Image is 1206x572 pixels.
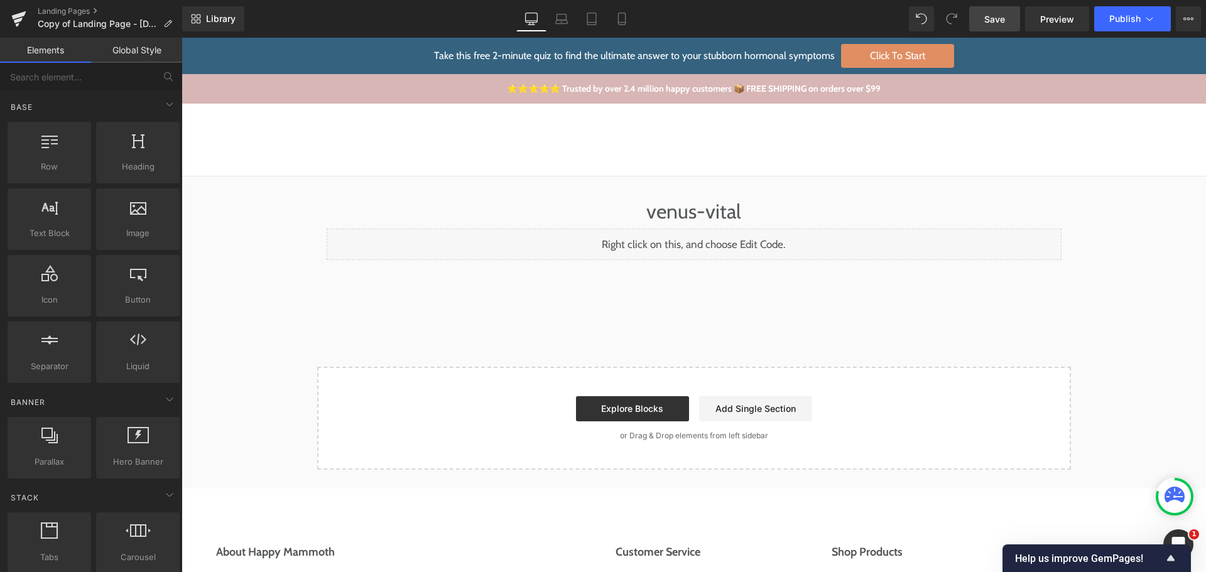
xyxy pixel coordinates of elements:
[100,160,176,173] span: Heading
[325,45,699,57] a: ⭐⭐⭐⭐⭐ Trusted by over 2.4 million happy customers 📦 FREE SHIPPING on orders over $99
[35,498,330,532] button: About Happy Mammoth
[11,455,87,468] span: Parallax
[1189,529,1199,539] span: 1
[607,6,637,31] a: Mobile
[394,359,508,384] a: Explore Blocks
[100,293,176,306] span: Button
[1109,14,1141,24] span: Publish
[516,6,546,31] a: Desktop
[100,227,176,240] span: Image
[1015,553,1163,564] span: Help us improve GemPages!
[100,551,176,564] span: Carousel
[1094,6,1171,31] button: Publish
[11,160,87,173] span: Row
[11,293,87,306] span: Icon
[518,359,631,384] a: Add Single Section
[1025,6,1089,31] a: Preview
[100,360,176,373] span: Liquid
[650,498,816,532] button: Shop Products
[206,13,236,24] span: Library
[38,6,182,16] a: Landing Pages
[920,498,990,532] button: Discover More
[939,6,964,31] button: Redo
[660,6,773,30] span: Click To Start
[11,551,87,564] span: Tabs
[9,396,46,408] span: Banner
[1040,13,1074,26] span: Preview
[11,227,87,240] span: Text Block
[1163,529,1193,559] iframe: Intercom live chat
[434,498,546,532] button: Customer Service
[182,6,244,31] a: New Library
[11,360,87,373] span: Separator
[984,13,1005,26] span: Save
[909,6,934,31] button: Undo
[100,455,176,468] span: Hero Banner
[38,19,158,29] span: Copy of Landing Page - [DATE] 20:57:48
[546,6,577,31] a: Laptop
[577,6,607,31] a: Tablet
[91,38,182,63] a: Global Style
[9,492,40,504] span: Stack
[9,101,34,113] span: Base
[156,394,869,402] p: or Drag & Drop elements from left sidebar
[1176,6,1201,31] button: More
[145,158,880,191] h1: venus-vital
[1015,551,1178,566] button: Show survey - Help us improve GemPages!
